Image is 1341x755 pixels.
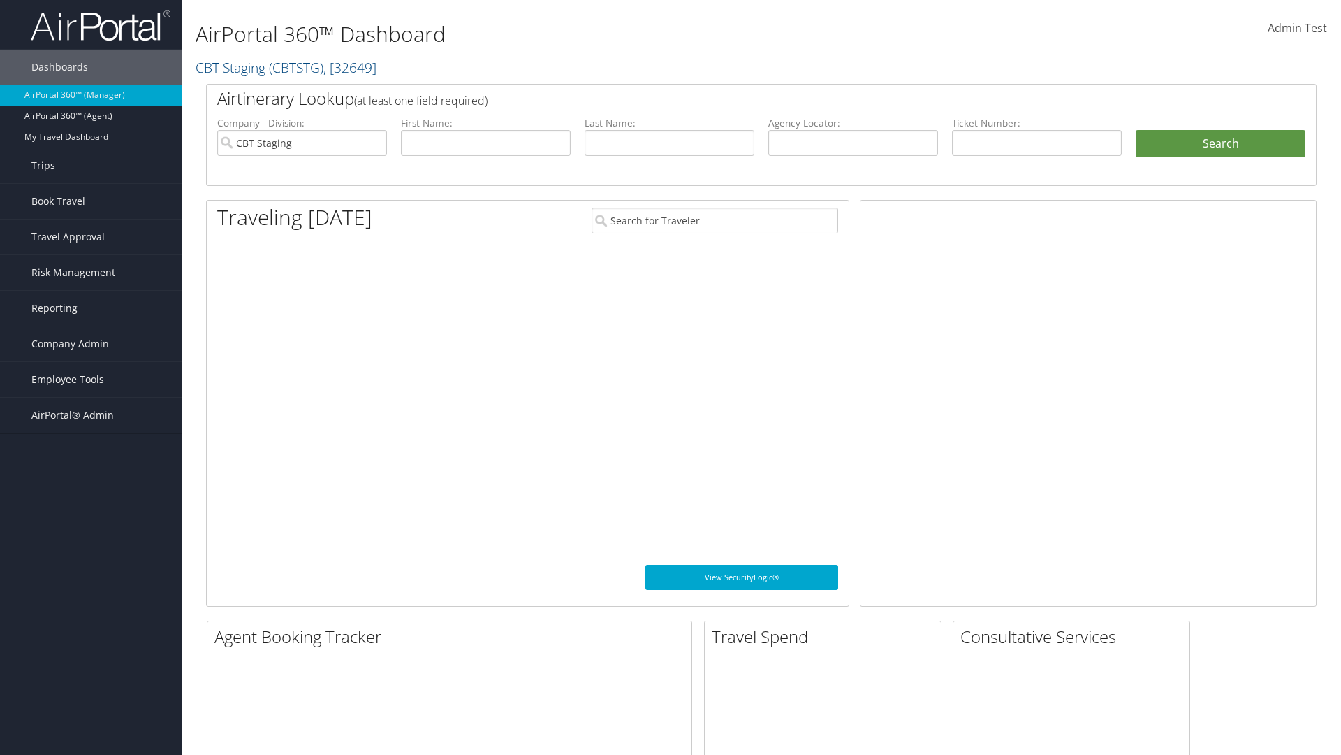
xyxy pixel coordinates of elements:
a: View SecurityLogic® [645,565,838,590]
h2: Consultative Services [960,625,1189,649]
label: Last Name: [585,116,754,130]
input: Search for Traveler [592,208,838,233]
span: Risk Management [31,255,115,290]
span: Reporting [31,291,78,326]
h2: Travel Spend [712,625,941,649]
span: Trips [31,148,55,183]
span: Travel Approval [31,220,105,254]
h2: Agent Booking Tracker [214,625,691,649]
span: (at least one field required) [354,93,488,108]
label: Agency Locator: [768,116,938,130]
img: airportal-logo.png [31,9,170,42]
span: ( CBTSTG ) [269,58,323,77]
h1: Traveling [DATE] [217,203,372,232]
span: Admin Test [1268,20,1327,36]
a: Admin Test [1268,7,1327,50]
span: Company Admin [31,326,109,361]
span: AirPortal® Admin [31,398,114,433]
h2: Airtinerary Lookup [217,87,1213,110]
label: Ticket Number: [952,116,1122,130]
span: Book Travel [31,184,85,219]
span: Employee Tools [31,362,104,397]
a: CBT Staging [196,58,376,77]
label: First Name: [401,116,571,130]
span: Dashboards [31,50,88,85]
label: Company - Division: [217,116,387,130]
h1: AirPortal 360™ Dashboard [196,20,950,49]
button: Search [1136,130,1305,158]
span: , [ 32649 ] [323,58,376,77]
